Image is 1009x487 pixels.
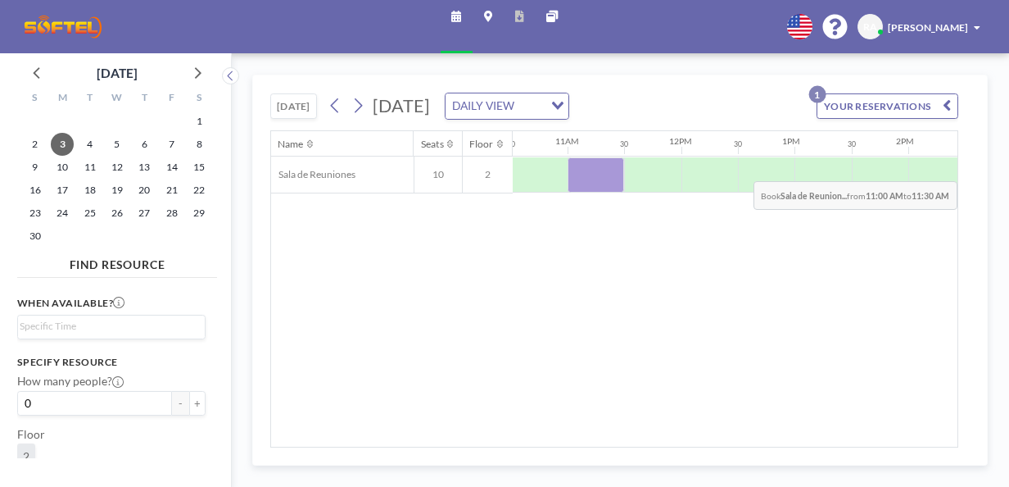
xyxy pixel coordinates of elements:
[133,202,156,225] span: Thursday, November 27, 2025
[51,133,74,156] span: Monday, November 3, 2025
[23,12,103,41] img: organization-logo
[753,181,957,210] span: Book from to
[866,191,903,201] b: 11:00 AM
[23,449,29,463] span: 2
[133,133,156,156] span: Thursday, November 6, 2025
[79,156,102,179] span: Tuesday, November 11, 2025
[24,179,47,202] span: Sunday, November 16, 2025
[271,168,355,180] span: Sala de Reuniones
[76,89,103,110] div: T
[97,61,138,84] div: [DATE]
[106,156,129,179] span: Wednesday, November 12, 2025
[51,156,74,179] span: Monday, November 10, 2025
[79,202,102,225] span: Tuesday, November 25, 2025
[172,391,189,415] button: -
[106,179,129,202] span: Wednesday, November 19, 2025
[131,89,158,110] div: T
[188,202,210,225] span: Saturday, November 29, 2025
[17,427,45,441] label: Floor
[896,136,914,147] div: 2PM
[912,191,949,201] b: 11:30 AM
[848,140,856,149] div: 30
[24,202,47,225] span: Sunday, November 23, 2025
[106,202,129,225] span: Wednesday, November 26, 2025
[51,179,74,202] span: Monday, November 17, 2025
[158,89,185,110] div: F
[188,156,210,179] span: Saturday, November 15, 2025
[186,89,213,110] div: S
[782,136,800,147] div: 1PM
[161,202,183,225] span: Friday, November 28, 2025
[21,89,48,110] div: S
[17,356,206,368] h3: Specify resource
[48,89,75,110] div: M
[449,97,517,116] span: DAILY VIEW
[817,93,958,119] button: YOUR RESERVATIONS1
[24,133,47,156] span: Sunday, November 2, 2025
[373,95,430,116] span: [DATE]
[24,156,47,179] span: Sunday, November 9, 2025
[270,93,316,119] button: [DATE]
[446,93,568,119] div: Search for option
[555,136,579,147] div: 11AM
[781,191,847,201] b: Sala de Reunion...
[469,138,493,150] div: Floor
[414,168,463,180] span: 10
[79,133,102,156] span: Tuesday, November 4, 2025
[188,179,210,202] span: Saturday, November 22, 2025
[103,89,130,110] div: W
[17,374,124,388] label: How many people?
[133,156,156,179] span: Thursday, November 13, 2025
[888,21,968,34] span: [PERSON_NAME]
[669,136,692,147] div: 12PM
[133,179,156,202] span: Thursday, November 20, 2025
[809,85,826,102] p: 1
[79,179,102,202] span: Tuesday, November 18, 2025
[24,225,47,248] span: Sunday, November 30, 2025
[20,319,197,335] input: Search for option
[188,110,210,133] span: Saturday, November 1, 2025
[734,140,742,149] div: 30
[161,179,183,202] span: Friday, November 21, 2025
[188,133,210,156] span: Saturday, November 8, 2025
[17,252,217,271] h4: FIND RESOURCE
[421,138,444,150] div: Seats
[620,140,628,149] div: 30
[106,133,129,156] span: Wednesday, November 5, 2025
[518,97,541,116] input: Search for option
[863,20,877,33] span: RA
[161,156,183,179] span: Friday, November 14, 2025
[463,168,513,180] span: 2
[18,316,206,338] div: Search for option
[278,138,303,150] div: Name
[161,133,183,156] span: Friday, November 7, 2025
[51,202,74,225] span: Monday, November 24, 2025
[189,391,206,415] button: +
